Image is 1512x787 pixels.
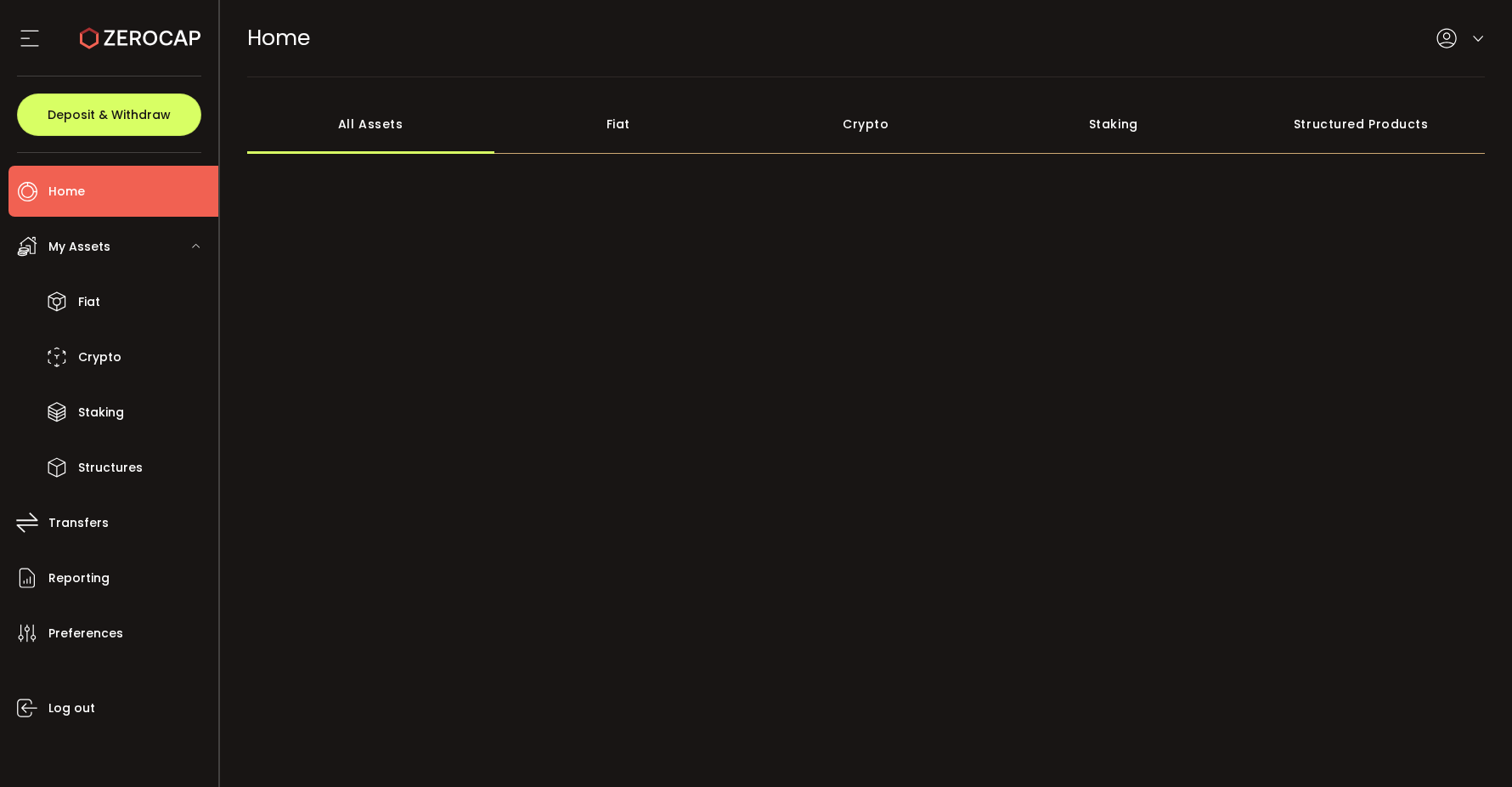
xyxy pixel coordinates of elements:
[48,621,123,646] span: Preferences
[48,179,85,204] span: Home
[48,109,171,121] span: Deposit & Withdraw
[48,566,110,591] span: Reporting
[247,23,310,53] span: Home
[1238,94,1486,154] div: Structured Products
[78,456,143,480] span: Structures
[78,290,100,314] span: Fiat
[78,400,124,425] span: Staking
[990,94,1238,154] div: Staking
[17,93,201,136] button: Deposit & Withdraw
[247,94,495,154] div: All Assets
[78,345,121,370] span: Crypto
[48,511,109,535] span: Transfers
[48,235,110,259] span: My Assets
[742,94,990,154] div: Crypto
[48,696,95,721] span: Log out
[494,94,742,154] div: Fiat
